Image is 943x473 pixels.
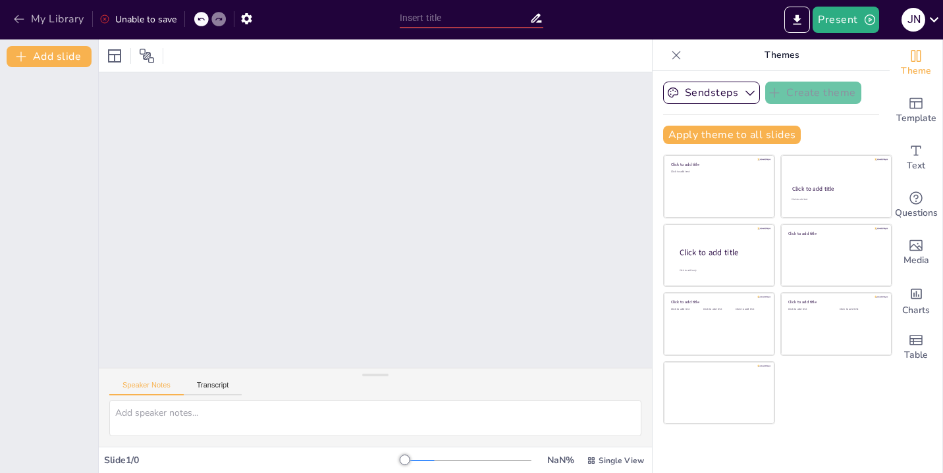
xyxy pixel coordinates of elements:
button: Apply theme to all slides [663,126,801,144]
button: Add slide [7,46,92,67]
span: Theme [901,64,931,78]
div: Click to add text [788,308,830,311]
span: Charts [902,303,930,318]
button: Speaker Notes [109,381,184,395]
div: Add ready made slides [890,87,942,134]
input: Insert title [400,9,530,28]
div: Get real-time input from your audience [890,182,942,229]
div: Click to add title [792,185,880,193]
div: Click to add title [671,299,765,305]
div: Change the overall theme [890,39,942,87]
span: Media [903,253,929,268]
div: Click to add text [703,308,733,311]
span: Table [904,348,928,362]
span: Text [907,159,925,173]
div: Add images, graphics, shapes or video [890,229,942,276]
div: Slide 1 / 0 [104,454,405,466]
div: Click to add title [788,230,882,236]
div: Add text boxes [890,134,942,182]
div: Click to add title [680,247,764,259]
div: Add a table [890,324,942,371]
button: Export to PowerPoint [784,7,810,33]
span: Position [139,48,155,64]
button: Sendsteps [663,82,760,104]
div: Click to add title [788,299,882,305]
p: Themes [687,39,876,71]
div: Add charts and graphs [890,276,942,324]
div: Click to add text [792,198,879,201]
button: Present [813,7,878,33]
span: Single View [599,455,644,466]
div: J N [902,8,925,32]
div: Click to add text [671,308,701,311]
button: J N [902,7,925,33]
div: Layout [104,45,125,66]
button: Transcript [184,381,242,395]
div: Click to add text [736,308,765,311]
div: Click to add text [840,308,881,311]
div: NaN % [545,454,576,466]
div: Unable to save [99,13,176,26]
div: Click to add text [671,170,765,174]
div: Click to add title [671,162,765,167]
button: Create theme [765,82,861,104]
div: Click to add body [680,269,763,272]
button: My Library [10,9,90,30]
span: Template [896,111,936,126]
span: Questions [895,206,938,220]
